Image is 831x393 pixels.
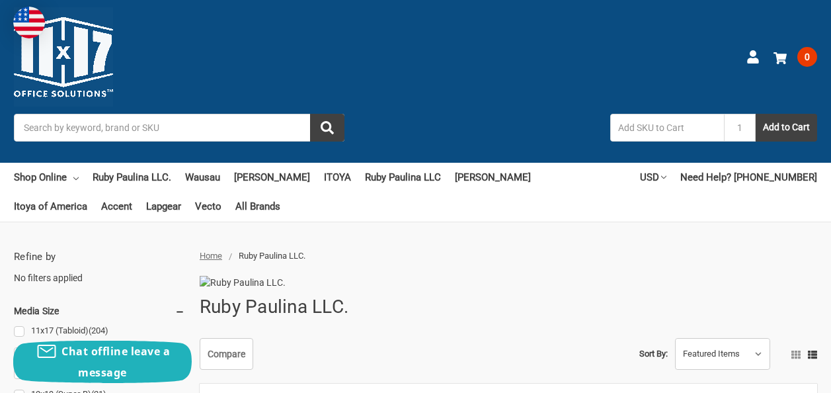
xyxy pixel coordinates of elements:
img: Ruby Paulina LLC. [200,276,325,290]
a: Ruby Paulina LLC. [93,163,171,192]
a: Compare [200,338,253,370]
h5: Refine by [14,249,185,265]
a: All Brands [235,192,280,221]
a: 11x17 (Tabloid) [14,322,185,340]
button: Chat offline leave a message [13,341,192,383]
a: USD [640,163,666,192]
a: [PERSON_NAME] [234,163,310,192]
a: 0 [773,40,817,74]
span: Ruby Paulina LLC. [239,251,305,261]
button: Add to Cart [756,114,817,142]
label: Sort By: [639,344,668,364]
a: [PERSON_NAME] [455,163,531,192]
a: Home [200,251,222,261]
a: ITOYA [324,163,351,192]
a: Itoya of America [14,192,87,221]
span: Chat offline leave a message [61,344,170,380]
span: 0 [797,47,817,67]
h5: Media Size [14,303,185,319]
span: (204) [89,326,108,335]
a: Accent [101,192,132,221]
img: duty and tax information for United States [13,7,45,38]
input: Add SKU to Cart [610,114,724,142]
h1: Ruby Paulina LLC. [200,290,348,324]
a: Need Help? [PHONE_NUMBER] [680,163,817,192]
a: Vecto [195,192,221,221]
img: 11x17.com [14,7,113,107]
a: Lapgear [146,192,181,221]
input: Search by keyword, brand or SKU [14,114,344,142]
a: Ruby Paulina LLC [365,163,441,192]
div: No filters applied [14,249,185,285]
a: Wausau [185,163,220,192]
a: Shop Online [14,163,79,192]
